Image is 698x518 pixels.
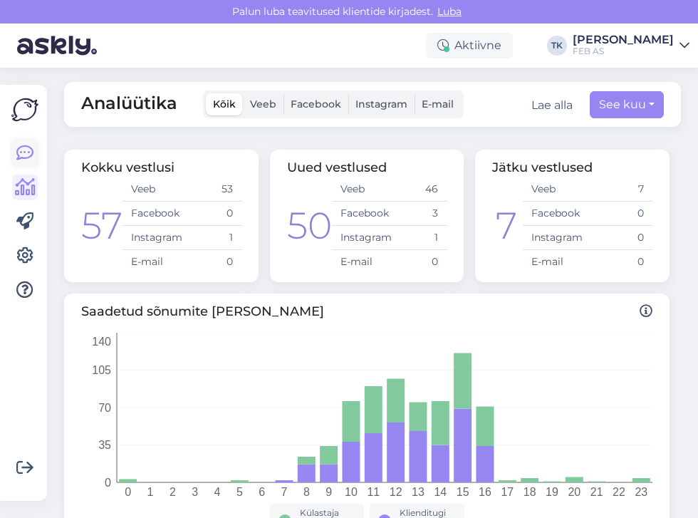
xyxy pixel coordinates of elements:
[11,96,38,123] img: Askly Logo
[213,98,236,110] span: Kõik
[531,97,573,114] button: Lae alla
[98,439,111,451] tspan: 35
[281,486,288,498] tspan: 7
[105,477,111,489] tspan: 0
[367,486,380,498] tspan: 11
[332,177,390,202] td: Veeb
[123,177,182,202] td: Veeb
[588,177,652,202] td: 7
[291,98,341,110] span: Facebook
[390,486,402,498] tspan: 12
[182,250,241,274] td: 0
[523,226,588,250] td: Instagram
[496,198,517,254] div: 7
[588,226,652,250] td: 0
[182,177,241,202] td: 53
[390,202,447,226] td: 3
[523,177,588,202] td: Veeb
[345,486,358,498] tspan: 10
[287,198,332,254] div: 50
[214,486,221,498] tspan: 4
[236,486,243,498] tspan: 5
[182,226,241,250] td: 1
[92,364,111,376] tspan: 105
[192,486,198,498] tspan: 3
[81,302,652,321] span: Saadetud sõnumite [PERSON_NAME]
[613,486,625,498] tspan: 22
[590,91,664,118] button: See kuu
[182,202,241,226] td: 0
[390,177,447,202] td: 46
[250,98,276,110] span: Veeb
[479,486,491,498] tspan: 16
[98,402,111,414] tspan: 70
[81,160,174,175] span: Kokku vestlusi
[573,46,674,57] div: FEB AS
[123,202,182,226] td: Facebook
[422,98,454,110] span: E-mail
[523,250,588,274] td: E-mail
[287,160,387,175] span: Uued vestlused
[588,250,652,274] td: 0
[125,486,131,498] tspan: 0
[501,486,514,498] tspan: 17
[123,250,182,274] td: E-mail
[434,486,447,498] tspan: 14
[170,486,176,498] tspan: 2
[325,486,332,498] tspan: 9
[81,90,177,118] span: Analüütika
[81,198,123,254] div: 57
[332,226,390,250] td: Instagram
[546,486,558,498] tspan: 19
[492,160,593,175] span: Jätku vestlused
[573,34,674,46] div: [PERSON_NAME]
[588,202,652,226] td: 0
[390,226,447,250] td: 1
[259,486,265,498] tspan: 6
[635,486,647,498] tspan: 23
[123,226,182,250] td: Instagram
[457,486,469,498] tspan: 15
[426,33,513,58] div: Aktiivne
[355,98,407,110] span: Instagram
[303,486,310,498] tspan: 8
[568,486,580,498] tspan: 20
[412,486,424,498] tspan: 13
[547,36,567,56] div: TK
[590,486,603,498] tspan: 21
[390,250,447,274] td: 0
[332,250,390,274] td: E-mail
[573,34,689,57] a: [PERSON_NAME]FEB AS
[433,5,466,18] span: Luba
[523,202,588,226] td: Facebook
[523,486,536,498] tspan: 18
[147,486,154,498] tspan: 1
[332,202,390,226] td: Facebook
[92,336,111,348] tspan: 140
